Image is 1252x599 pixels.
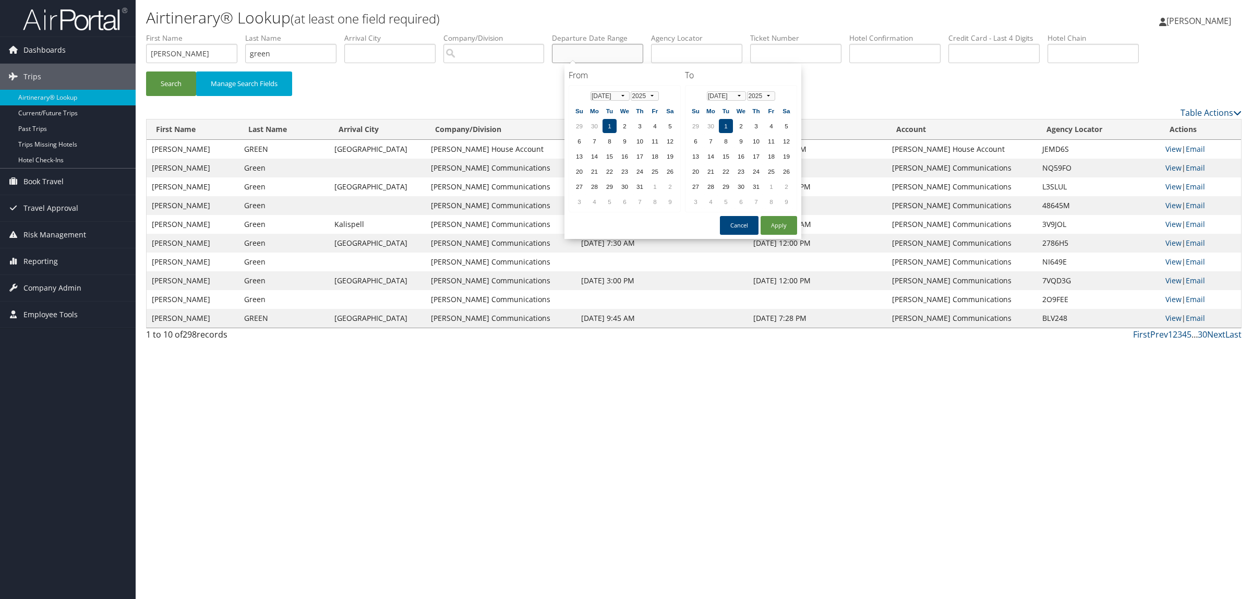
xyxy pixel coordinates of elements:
td: [PERSON_NAME] Communications [426,215,576,234]
th: We [734,104,748,118]
a: Email [1186,200,1205,210]
td: 5 [719,195,733,209]
td: 28 [587,179,601,194]
td: [PERSON_NAME] Communications [426,159,576,177]
td: [GEOGRAPHIC_DATA] [329,234,426,253]
td: [PERSON_NAME] Communications [426,290,576,309]
small: (at least one field required) [291,10,440,27]
td: 18 [648,149,662,163]
td: 12 [663,134,677,148]
td: | [1160,271,1241,290]
th: Account: activate to sort column descending [887,119,1037,140]
td: 30 [618,179,632,194]
span: … [1191,329,1198,340]
td: Green [239,253,329,271]
a: Email [1186,313,1205,323]
td: 8 [603,134,617,148]
a: [PERSON_NAME] [1159,5,1242,37]
button: Search [146,71,196,96]
td: [PERSON_NAME] [147,290,239,309]
th: Agency Locator: activate to sort column ascending [1037,119,1160,140]
a: Last [1225,329,1242,340]
td: [PERSON_NAME] [147,253,239,271]
h1: Airtinerary® Lookup [146,7,876,29]
td: 7 [587,134,601,148]
label: Last Name [245,33,344,43]
td: 3 [633,119,647,133]
label: First Name [146,33,245,43]
td: 20 [572,164,586,178]
td: 3 [689,195,703,209]
td: 11 [764,134,778,148]
td: 28 [704,179,718,194]
td: 20 [689,164,703,178]
td: 29 [719,179,733,194]
label: Agency Locator [651,33,750,43]
td: 26 [779,164,793,178]
td: 24 [633,164,647,178]
td: 8 [648,195,662,209]
td: 9 [734,134,748,148]
td: 25 [764,164,778,178]
td: [PERSON_NAME] [147,177,239,196]
th: Th [633,104,647,118]
span: Risk Management [23,222,86,248]
span: Company Admin [23,275,81,301]
td: 30 [587,119,601,133]
td: [GEOGRAPHIC_DATA] [329,177,426,196]
a: Prev [1150,329,1168,340]
a: View [1165,294,1182,304]
th: Fr [764,104,778,118]
td: [PERSON_NAME] Communications [426,196,576,215]
button: Cancel [720,216,759,235]
td: [PERSON_NAME] [147,159,239,177]
a: 2 [1173,329,1177,340]
th: Company/Division [426,119,576,140]
td: 16 [734,149,748,163]
td: Green [239,271,329,290]
td: 2 [734,119,748,133]
th: We [618,104,632,118]
td: 21 [704,164,718,178]
td: [PERSON_NAME] [147,234,239,253]
td: NI649E [1037,253,1160,271]
td: 4 [648,119,662,133]
td: [PERSON_NAME] Communications [426,253,576,271]
a: View [1165,219,1182,229]
button: Manage Search Fields [196,71,292,96]
td: 30 [704,119,718,133]
td: 3 [749,119,763,133]
a: 5 [1187,329,1191,340]
td: Green [239,196,329,215]
td: 2786H5 [1037,234,1160,253]
td: 29 [603,179,617,194]
td: 2 [663,179,677,194]
a: 3 [1177,329,1182,340]
td: 15 [719,149,733,163]
td: [DATE] 3:00 PM [576,271,748,290]
td: [PERSON_NAME] Communications [426,177,576,196]
td: 5 [779,119,793,133]
td: 30 [734,179,748,194]
th: Arrival City: activate to sort column ascending [329,119,426,140]
label: Hotel Confirmation [849,33,948,43]
span: 298 [183,329,197,340]
td: 8 [764,195,778,209]
td: | [1160,290,1241,309]
td: | [1160,140,1241,159]
th: First Name: activate to sort column ascending [147,119,239,140]
td: 3 [572,195,586,209]
td: 14 [587,149,601,163]
a: View [1165,182,1182,191]
td: 1 [719,119,733,133]
td: 9 [663,195,677,209]
label: Departure Date Range [552,33,651,43]
a: Email [1186,257,1205,267]
td: 21 [587,164,601,178]
td: [PERSON_NAME] House Account [426,140,576,159]
td: [PERSON_NAME] Communications [426,271,576,290]
td: 15 [603,149,617,163]
td: [DATE] 9:45 AM [576,309,748,328]
button: Apply [761,216,797,235]
td: 23 [734,164,748,178]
